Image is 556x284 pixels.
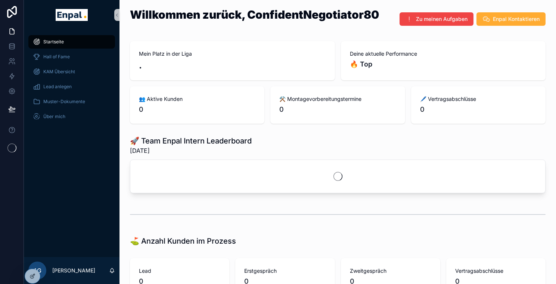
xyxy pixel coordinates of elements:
span: Lead anlegen [43,84,72,90]
span: 0 [420,104,537,115]
div: scrollable content [24,30,119,133]
a: Startseite [28,35,115,49]
span: Deine aktuelle Performance [350,50,537,58]
span: 👥 Aktive Kunden [139,95,255,103]
img: App logo [56,9,87,21]
strong: 🔥 Top [350,60,372,68]
span: KAM Übersicht [43,69,75,75]
h1: Willkommen zurück, ConfidentNegotiator80 [130,9,379,20]
span: Startseite [43,39,64,45]
span: Zweitgespräch [350,267,431,275]
h1: 🚀 Team Enpal Intern Leaderboard [130,136,252,146]
span: AG [33,266,41,275]
h2: . [139,59,326,71]
a: Muster-Dokumente [28,95,115,108]
span: [DATE] [130,146,252,155]
button: Zu meinen Aufgaben [400,12,473,26]
a: Über mich [28,110,115,123]
a: Hall of Fame [28,50,115,64]
h1: ⛳ Anzahl Kunden im Prozess [130,236,236,246]
p: [PERSON_NAME] [52,267,95,274]
span: Enpal Kontaktieren [493,15,540,23]
span: 0 [139,104,255,115]
span: Mein Platz in der Liga [139,50,326,58]
span: Über mich [43,114,65,120]
a: Lead anlegen [28,80,115,93]
span: 🖊️ Vertragsabschlüsse [420,95,537,103]
span: Lead [139,267,220,275]
button: Enpal Kontaktieren [476,12,546,26]
span: ⚒️ Montagevorbereitungstermine [279,95,396,103]
span: Zu meinen Aufgaben [416,15,468,23]
span: Erstgespräch [244,267,326,275]
a: KAM Übersicht [28,65,115,78]
span: Hall of Fame [43,54,70,60]
span: Vertragsabschlüsse [455,267,537,275]
span: Muster-Dokumente [43,99,85,105]
span: 0 [279,104,396,115]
